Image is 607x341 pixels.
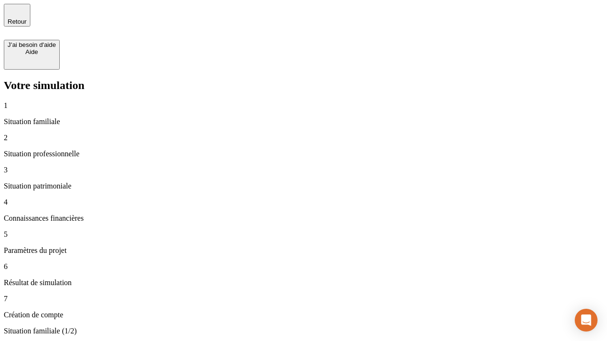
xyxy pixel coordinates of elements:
[4,246,603,255] p: Paramètres du projet
[4,182,603,190] p: Situation patrimoniale
[4,311,603,319] p: Création de compte
[4,101,603,110] p: 1
[8,48,56,55] div: Aide
[4,214,603,223] p: Connaissances financières
[4,40,60,70] button: J’ai besoin d'aideAide
[4,327,603,335] p: Situation familiale (1/2)
[4,230,603,239] p: 5
[4,262,603,271] p: 6
[4,117,603,126] p: Situation familiale
[8,18,27,25] span: Retour
[4,79,603,92] h2: Votre simulation
[4,278,603,287] p: Résultat de simulation
[575,309,598,332] div: Open Intercom Messenger
[4,198,603,206] p: 4
[4,4,30,27] button: Retour
[4,166,603,174] p: 3
[4,150,603,158] p: Situation professionnelle
[4,134,603,142] p: 2
[8,41,56,48] div: J’ai besoin d'aide
[4,295,603,303] p: 7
